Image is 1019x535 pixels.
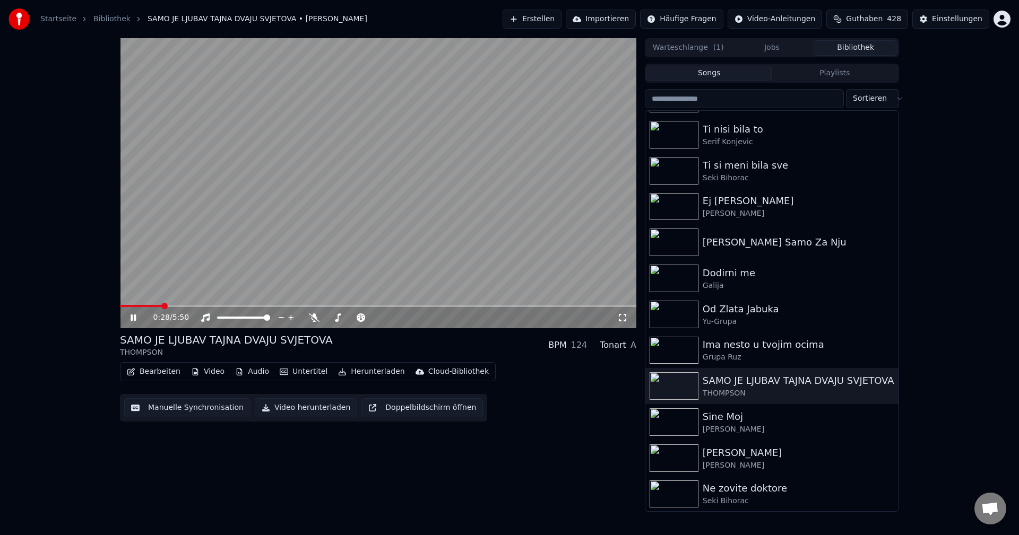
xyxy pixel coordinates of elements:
span: 428 [887,14,901,24]
button: Video herunterladen [255,398,357,417]
div: Seki Bihorac [703,496,894,506]
img: youka [8,8,30,30]
button: Video [187,364,229,379]
button: Playlists [772,66,897,81]
div: BPM [548,339,566,352]
button: Audio [231,364,273,379]
div: SAMO JE LJUBAV TAJNA DVAJU SVJETOVA [703,373,894,388]
div: THOMPSON [703,388,894,399]
button: Video-Anleitungen [728,10,823,29]
a: Startseite [40,14,76,24]
button: Jobs [730,40,814,56]
nav: breadcrumb [40,14,367,24]
a: Bibliothek [93,14,131,24]
div: Ej [PERSON_NAME] [703,194,894,208]
span: 5:50 [172,312,189,323]
div: 124 [571,339,588,352]
div: Serif Konjevic [703,137,894,147]
div: Ima nesto u tvojim ocima [703,337,894,352]
button: Warteschlange [646,40,730,56]
button: Erstellen [503,10,562,29]
span: Sortieren [853,93,887,104]
div: Ti si meni bila sve [703,158,894,173]
div: [PERSON_NAME] Samo Za Nju [703,235,894,250]
div: Seki Bihorac [703,173,894,183]
div: [PERSON_NAME] [703,424,894,435]
button: Untertitel [275,364,332,379]
div: Einstellungen [932,14,982,24]
button: Importieren [566,10,636,29]
span: ( 1 ) [713,42,724,53]
div: [PERSON_NAME] [703,460,894,471]
div: Cloud-Bibliothek [428,366,489,377]
div: [PERSON_NAME] [703,208,894,219]
div: Grupa Ruz [703,352,894,363]
button: Bearbeiten [123,364,185,379]
div: A [631,339,636,352]
button: Einstellungen [912,10,989,29]
span: Guthaben [846,14,883,24]
button: Manuelle Synchronisation [124,398,251,417]
button: Bibliothek [814,40,897,56]
div: Ti nisi bila to [703,122,894,137]
div: / [153,312,179,323]
span: 0:28 [153,312,170,323]
div: Dodirni me [703,266,894,280]
div: THOMPSON [120,347,333,358]
button: Guthaben428 [826,10,908,29]
button: Doppelbildschirm öffnen [361,398,483,417]
div: Tonart [600,339,626,352]
div: [PERSON_NAME] [703,445,894,460]
button: Songs [646,66,772,81]
div: Chat öffnen [974,493,1006,524]
span: SAMO JE LJUBAV TAJNA DVAJU SVJETOVA • [PERSON_NAME] [148,14,367,24]
button: Herunterladen [334,364,409,379]
div: Sine Moj [703,409,894,424]
div: SAMO JE LJUBAV TAJNA DVAJU SVJETOVA [120,332,333,347]
div: Ne zovite doktore [703,481,894,496]
div: Od Zlata Jabuka [703,302,894,317]
button: Häufige Fragen [640,10,723,29]
div: Galija [703,280,894,291]
div: Yu-Grupa [703,317,894,327]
